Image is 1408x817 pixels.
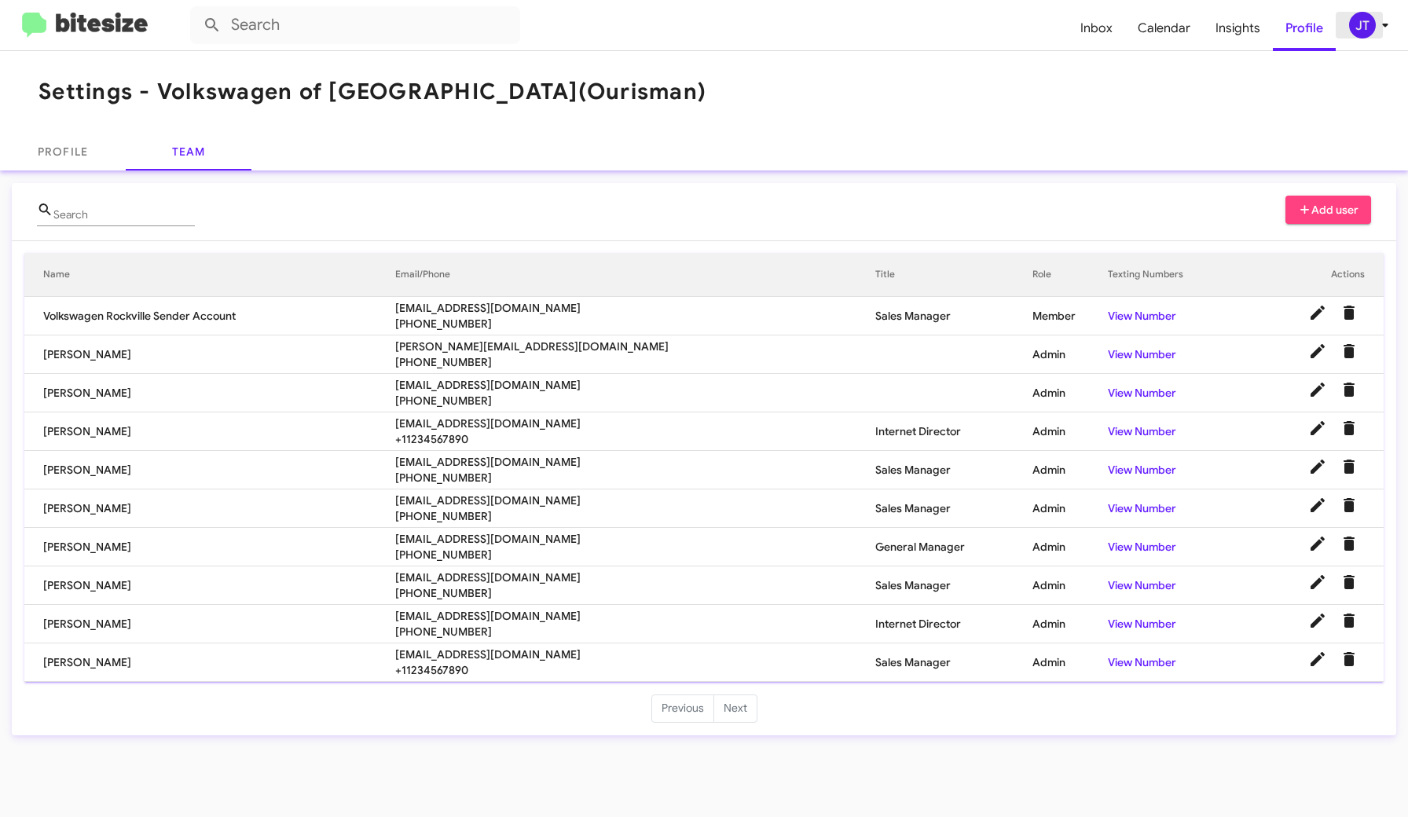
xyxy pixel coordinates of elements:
[395,493,875,508] span: [EMAIL_ADDRESS][DOMAIN_NAME]
[1108,463,1176,477] a: View Number
[1108,617,1176,631] a: View Number
[1203,5,1273,51] a: Insights
[24,643,395,682] td: [PERSON_NAME]
[875,643,1032,682] td: Sales Manager
[875,412,1032,451] td: Internet Director
[1333,566,1365,598] button: Delete User
[395,470,875,485] span: [PHONE_NUMBER]
[1333,412,1365,444] button: Delete User
[395,393,875,408] span: [PHONE_NUMBER]
[1333,335,1365,367] button: Delete User
[1032,643,1109,682] td: Admin
[1298,196,1359,224] span: Add user
[126,133,251,170] a: Team
[24,605,395,643] td: [PERSON_NAME]
[875,528,1032,566] td: General Manager
[1032,374,1109,412] td: Admin
[1333,489,1365,521] button: Delete User
[1108,386,1176,400] a: View Number
[1333,605,1365,636] button: Delete User
[395,253,875,297] th: Email/Phone
[38,79,706,104] h1: Settings - Volkswagen of [GEOGRAPHIC_DATA]
[395,662,875,678] span: +11234567890
[875,297,1032,335] td: Sales Manager
[1032,605,1109,643] td: Admin
[395,354,875,370] span: [PHONE_NUMBER]
[24,566,395,605] td: [PERSON_NAME]
[395,585,875,601] span: [PHONE_NUMBER]
[53,209,195,222] input: Name or Email
[24,297,395,335] td: Volkswagen Rockville Sender Account
[1108,309,1176,323] a: View Number
[1032,253,1109,297] th: Role
[1333,297,1365,328] button: Delete User
[1125,5,1203,51] a: Calendar
[1108,501,1176,515] a: View Number
[395,339,875,354] span: [PERSON_NAME][EMAIL_ADDRESS][DOMAIN_NAME]
[1108,253,1240,297] th: Texting Numbers
[395,531,875,547] span: [EMAIL_ADDRESS][DOMAIN_NAME]
[395,624,875,639] span: [PHONE_NUMBER]
[1108,655,1176,669] a: View Number
[24,528,395,566] td: [PERSON_NAME]
[1032,451,1109,489] td: Admin
[1032,528,1109,566] td: Admin
[1333,643,1365,675] button: Delete User
[1273,5,1336,51] a: Profile
[395,316,875,332] span: [PHONE_NUMBER]
[395,570,875,585] span: [EMAIL_ADDRESS][DOMAIN_NAME]
[395,300,875,316] span: [EMAIL_ADDRESS][DOMAIN_NAME]
[24,335,395,374] td: [PERSON_NAME]
[875,566,1032,605] td: Sales Manager
[24,489,395,528] td: [PERSON_NAME]
[1333,528,1365,559] button: Delete User
[1068,5,1125,51] a: Inbox
[395,647,875,662] span: [EMAIL_ADDRESS][DOMAIN_NAME]
[1108,424,1176,438] a: View Number
[24,412,395,451] td: [PERSON_NAME]
[1285,196,1372,224] button: Add user
[875,605,1032,643] td: Internet Director
[1336,12,1391,38] button: JT
[578,78,707,105] span: (Ourisman)
[1108,578,1176,592] a: View Number
[875,253,1032,297] th: Title
[1032,335,1109,374] td: Admin
[395,431,875,447] span: +11234567890
[190,6,520,44] input: Search
[1108,347,1176,361] a: View Number
[1349,12,1376,38] div: JT
[1333,374,1365,405] button: Delete User
[1032,566,1109,605] td: Admin
[395,608,875,624] span: [EMAIL_ADDRESS][DOMAIN_NAME]
[1032,297,1109,335] td: Member
[395,416,875,431] span: [EMAIL_ADDRESS][DOMAIN_NAME]
[395,547,875,562] span: [PHONE_NUMBER]
[395,377,875,393] span: [EMAIL_ADDRESS][DOMAIN_NAME]
[875,451,1032,489] td: Sales Manager
[1241,253,1384,297] th: Actions
[395,454,875,470] span: [EMAIL_ADDRESS][DOMAIN_NAME]
[24,374,395,412] td: [PERSON_NAME]
[395,508,875,524] span: [PHONE_NUMBER]
[875,489,1032,528] td: Sales Manager
[24,253,395,297] th: Name
[1032,412,1109,451] td: Admin
[1032,489,1109,528] td: Admin
[24,451,395,489] td: [PERSON_NAME]
[1333,451,1365,482] button: Delete User
[1108,540,1176,554] a: View Number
